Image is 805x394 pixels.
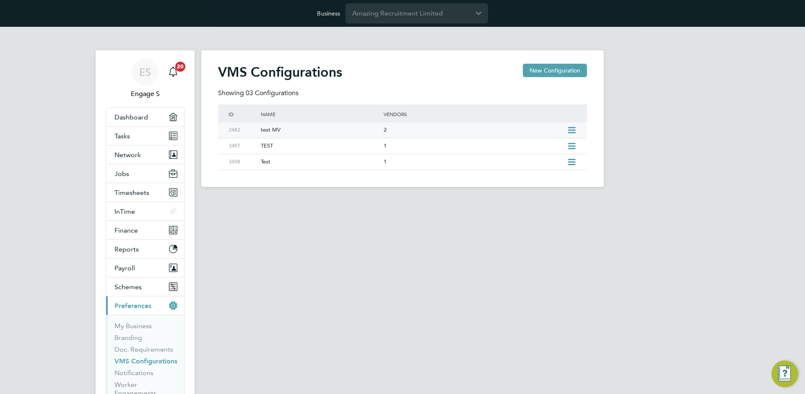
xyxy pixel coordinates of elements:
[175,62,185,72] span: 20
[106,59,184,99] a: ESEngage S
[114,245,139,253] span: Reports
[106,259,184,277] button: Payroll
[165,59,182,86] a: 20
[106,221,184,239] button: Finance
[114,264,135,272] span: Payroll
[382,122,565,138] div: 2
[114,113,148,121] span: Dashboard
[246,89,299,97] span: 03 Configurations
[106,277,184,296] button: Schemes
[106,89,184,99] span: Engage S
[226,138,254,154] div: 3497
[106,145,184,164] button: Network
[114,170,129,178] span: Jobs
[106,127,184,145] a: Tasks
[226,154,254,170] div: 3498
[114,334,142,342] a: Branding
[106,183,184,202] button: Timesheets
[106,108,184,126] a: Dashboard
[106,240,184,258] button: Reports
[114,345,173,353] a: Doc. Requirements
[114,357,177,365] a: VMS Configurations
[114,369,153,377] a: Notifications
[114,207,135,215] span: InTime
[106,296,184,315] button: Preferences
[254,122,381,138] div: test MV
[254,138,381,154] div: TEST
[254,104,381,124] div: Name
[226,104,254,124] div: ID
[254,154,381,170] div: Test
[114,302,151,310] span: Preferences
[317,10,340,17] label: Business
[114,151,141,159] span: Network
[771,360,798,387] button: Engage Resource Center
[523,64,587,77] button: New Configuration
[114,189,149,197] span: Timesheets
[218,64,342,80] h2: VMS Configurations
[114,322,152,330] a: My Business
[114,132,130,140] span: Tasks
[114,226,138,234] span: Finance
[106,202,184,220] button: InTime
[382,154,565,170] div: 1
[106,164,184,183] button: Jobs
[226,122,254,138] div: 2482
[139,67,151,78] span: ES
[114,283,142,291] span: Schemes
[382,104,579,124] div: Vendors
[382,138,565,154] div: 1
[218,89,300,98] div: Showing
